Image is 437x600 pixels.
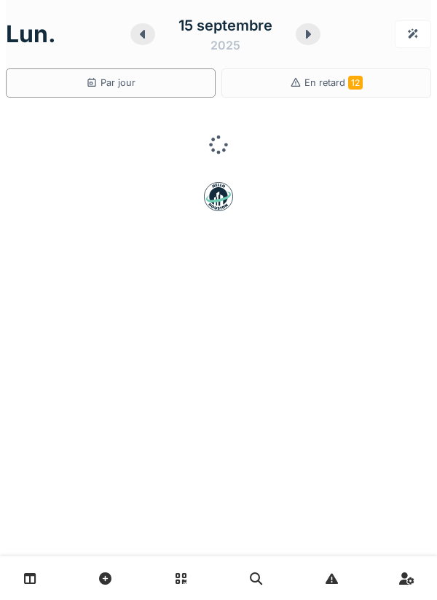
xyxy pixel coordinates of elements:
[6,20,56,48] h1: lun.
[210,36,240,54] div: 2025
[204,182,233,211] img: badge-BVDL4wpA.svg
[304,77,363,88] span: En retard
[348,76,363,90] span: 12
[178,15,272,36] div: 15 septembre
[86,76,135,90] div: Par jour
